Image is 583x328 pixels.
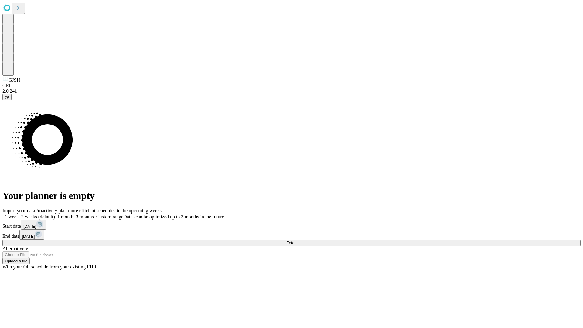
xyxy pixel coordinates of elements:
span: 2 weeks (default) [21,214,55,219]
button: Fetch [2,240,581,246]
span: 1 month [57,214,73,219]
div: GEI [2,83,581,88]
span: With your OR schedule from your existing EHR [2,264,97,269]
span: 1 week [5,214,19,219]
span: @ [5,95,9,99]
button: @ [2,94,12,100]
span: [DATE] [22,234,35,239]
div: 2.0.241 [2,88,581,94]
button: [DATE] [19,230,44,240]
span: [DATE] [23,224,36,229]
span: Alternatively [2,246,28,251]
span: Fetch [286,241,296,245]
span: Custom range [96,214,123,219]
div: End date [2,230,581,240]
span: 3 months [76,214,94,219]
div: Start date [2,220,581,230]
button: Upload a file [2,258,30,264]
h1: Your planner is empty [2,190,581,201]
span: Proactively plan more efficient schedules in the upcoming weeks. [35,208,163,213]
span: Import your data [2,208,35,213]
button: [DATE] [21,220,46,230]
span: GJSH [9,77,20,83]
span: Dates can be optimized up to 3 months in the future. [123,214,225,219]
